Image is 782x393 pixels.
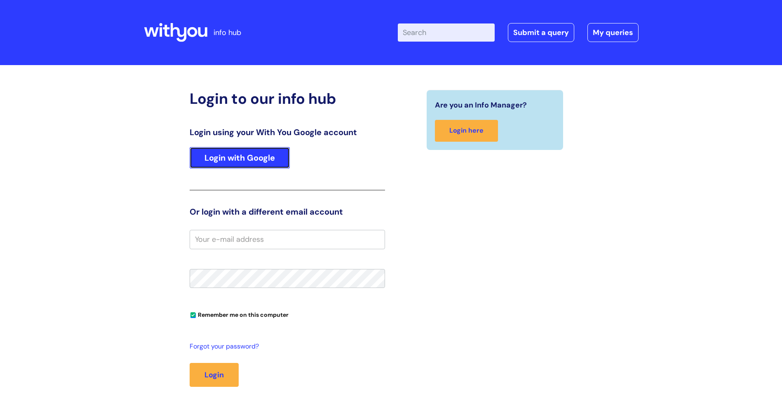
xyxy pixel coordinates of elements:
a: Submit a query [508,23,574,42]
a: Login with Google [190,147,290,168]
a: My queries [587,23,639,42]
h2: Login to our info hub [190,90,385,108]
label: Remember me on this computer [190,309,289,318]
input: Your e-mail address [190,230,385,249]
p: info hub [214,26,241,39]
input: Search [398,23,495,42]
button: Login [190,363,239,387]
span: Are you an Info Manager? [435,98,527,112]
a: Forgot your password? [190,341,381,353]
h3: Or login with a different email account [190,207,385,217]
div: You can uncheck this option if you're logging in from a shared device [190,308,385,321]
input: Remember me on this computer [190,313,196,318]
h3: Login using your With You Google account [190,127,385,137]
a: Login here [435,120,498,142]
